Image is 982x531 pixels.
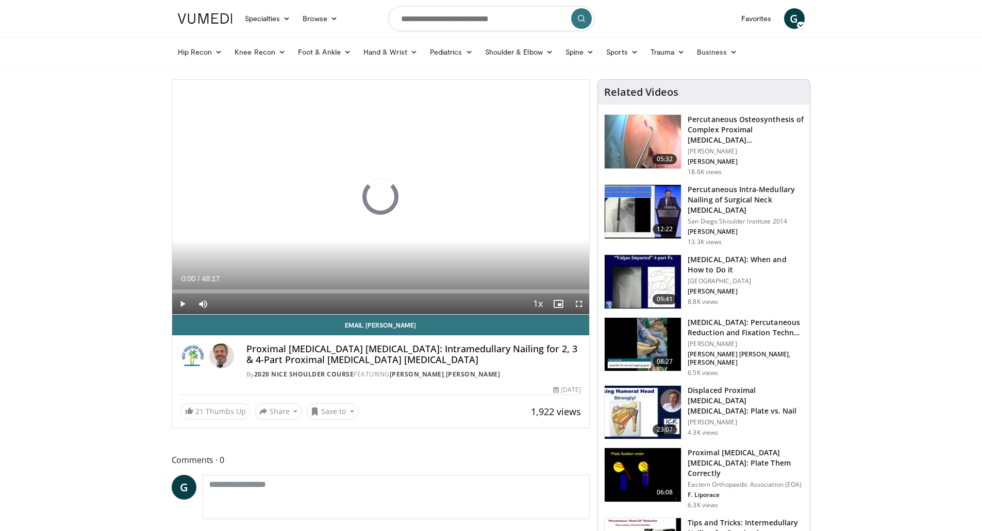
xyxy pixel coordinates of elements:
input: Search topics, interventions [388,6,594,31]
p: [PERSON_NAME] [PERSON_NAME], [PERSON_NAME] [688,350,804,367]
a: Knee Recon [228,42,292,62]
a: Business [691,42,743,62]
p: [GEOGRAPHIC_DATA] [688,277,804,285]
p: 4.3K views [688,429,718,437]
a: 12:22 Percutaneous Intra-Medullary Nailing of Surgical Neck [MEDICAL_DATA] San Diego Shoulder Ins... [604,184,804,246]
a: Favorites [735,8,778,29]
p: 8.8K views [688,298,718,306]
p: 6.5K views [688,369,718,377]
a: Trauma [644,42,691,62]
h4: Proximal [MEDICAL_DATA] [MEDICAL_DATA]: Intramedullary Nailing for 2, 3 & 4-Part Proximal [MEDICA... [246,344,581,366]
span: Comments 0 [172,453,590,467]
a: Shoulder & Elbow [479,42,559,62]
a: 05:32 Percutaneous Osteosynthesis of Complex Proximal [MEDICAL_DATA] [MEDICAL_DATA] (H… [PERSON_N... [604,114,804,176]
h3: Percutaneous Intra-Medullary Nailing of Surgical Neck [MEDICAL_DATA] [688,184,804,215]
span: 1,922 views [531,405,581,418]
img: 2020 Nice Shoulder Course [180,344,205,368]
img: a7b4607d-7e1a-4df6-8eba-4e7c73c4f403.150x105_q85_crop-smart_upscale.jpg [605,448,681,502]
div: [DATE] [553,385,581,395]
a: Email [PERSON_NAME] [172,315,590,335]
span: 48:17 [202,275,220,283]
h4: Related Videos [604,86,678,98]
p: [PERSON_NAME] [688,418,804,426]
img: eWNh-8akTAF2kj8X4xMDoxOmdtO40mAx_7.150x105_q85_crop-smart_upscale.jpg [605,115,681,168]
p: [PERSON_NAME] [688,340,804,348]
span: 06:08 [653,487,677,498]
span: 12:22 [653,224,677,234]
a: Sports [600,42,644,62]
a: Hip Recon [172,42,229,62]
button: Play [172,294,193,314]
h3: [MEDICAL_DATA]: When and How to Do it [688,254,804,275]
h3: [MEDICAL_DATA]: Percutaneous Reduction and Fixation Techn… [688,317,804,338]
img: VuMedi Logo [178,13,232,24]
button: Mute [193,294,213,314]
span: / [198,275,200,283]
p: 6.3K views [688,501,718,509]
button: Playback Rate [527,294,548,314]
a: G [784,8,805,29]
span: 09:41 [653,294,677,304]
img: 5d0685ff-2d65-4e7f-971a-5fdd5e4ef50c.150x105_q85_crop-smart_upscale.jpg [605,185,681,238]
video-js: Video Player [172,80,590,315]
p: 18.6K views [688,168,722,176]
a: 08:27 [MEDICAL_DATA]: Percutaneous Reduction and Fixation Techn… [PERSON_NAME] [PERSON_NAME] [PER... [604,317,804,377]
p: Eastern Orthopaedic Association (EOA) [688,481,804,489]
a: 2020 Nice Shoulder Course [254,370,354,379]
span: 0:00 [181,275,195,283]
img: Avatar [209,344,234,368]
span: 08:27 [653,356,677,367]
a: 09:41 [MEDICAL_DATA]: When and How to Do it [GEOGRAPHIC_DATA] [PERSON_NAME] 8.8K views [604,254,804,309]
p: F. Liporace [688,491,804,499]
h3: Displaced Proximal [MEDICAL_DATA] [MEDICAL_DATA]: Plate vs. Nail [688,385,804,416]
button: Share [255,403,303,420]
span: 05:32 [653,154,677,164]
a: Browse [296,8,344,29]
div: By FEATURING , [246,370,581,379]
a: 23:07 Displaced Proximal [MEDICAL_DATA] [MEDICAL_DATA]: Plate vs. Nail [PERSON_NAME] 4.3K views [604,385,804,440]
button: Fullscreen [569,294,589,314]
a: Foot & Ankle [292,42,357,62]
div: Progress Bar [172,289,590,294]
p: [PERSON_NAME] [688,158,804,166]
a: Hand & Wrist [357,42,424,62]
a: [PERSON_NAME] [390,370,444,379]
p: [PERSON_NAME] [688,147,804,156]
img: 25deabe7-af4a-4334-8ebf-9774ba104dfa.150x105_q85_crop-smart_upscale.jpg [605,318,681,371]
p: 13.3K views [688,238,722,246]
a: G [172,475,196,500]
p: San Diego Shoulder Institute 2014 [688,217,804,226]
img: dbf1d091-9c9d-471a-84fc-3d2caae3a2cf.150x105_q85_crop-smart_upscale.jpg [605,386,681,439]
a: [PERSON_NAME] [446,370,501,379]
button: Save to [306,403,359,420]
a: Specialties [239,8,297,29]
p: [PERSON_NAME] [688,287,804,296]
a: 21 Thumbs Up [180,403,251,419]
h3: Percutaneous Osteosynthesis of Complex Proximal [MEDICAL_DATA] [MEDICAL_DATA] (H… [688,114,804,145]
h3: Proximal [MEDICAL_DATA] [MEDICAL_DATA]: Plate Them Correctly [688,448,804,478]
img: 38493_0000_3.png.150x105_q85_crop-smart_upscale.jpg [605,255,681,309]
button: Enable picture-in-picture mode [548,294,569,314]
span: 21 [195,406,204,416]
a: Pediatrics [424,42,479,62]
span: 23:07 [653,424,677,435]
a: Spine [559,42,600,62]
p: [PERSON_NAME] [688,228,804,236]
a: 06:08 Proximal [MEDICAL_DATA] [MEDICAL_DATA]: Plate Them Correctly Eastern Orthopaedic Associatio... [604,448,804,509]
